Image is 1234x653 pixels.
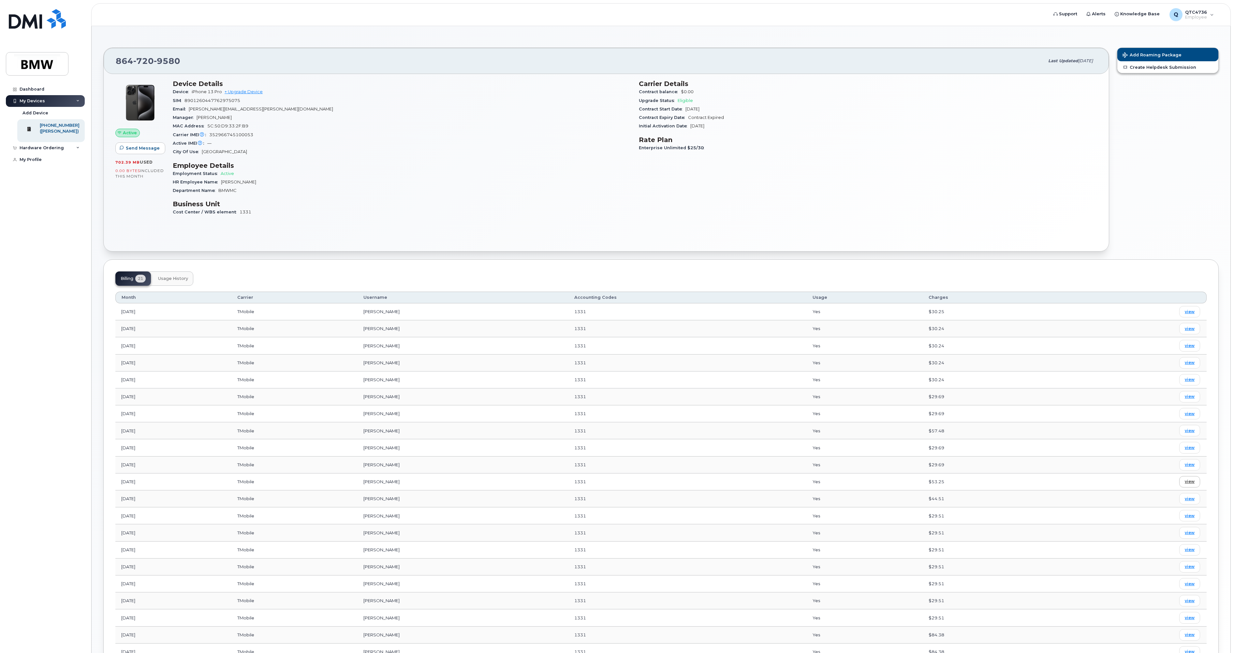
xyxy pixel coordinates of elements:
[574,598,586,603] span: 1331
[115,575,231,592] td: [DATE]
[231,320,358,337] td: TMobile
[218,188,237,193] span: BMWMC
[574,343,586,348] span: 1331
[231,355,358,371] td: TMobile
[929,530,1054,536] div: $29.51
[807,575,923,592] td: Yes
[173,89,192,94] span: Device
[807,542,923,559] td: Yes
[1185,360,1195,366] span: view
[929,343,1054,349] div: $30.24
[209,132,253,137] span: 352966745100053
[115,371,231,388] td: [DATE]
[115,457,231,473] td: [DATE]
[358,371,568,388] td: [PERSON_NAME]
[1123,52,1182,59] span: Add Roaming Package
[358,439,568,456] td: [PERSON_NAME]
[1179,442,1200,453] a: view
[1185,326,1195,332] span: view
[807,303,923,320] td: Yes
[115,405,231,422] td: [DATE]
[929,547,1054,553] div: $29.51
[1179,629,1200,641] a: view
[358,592,568,609] td: [PERSON_NAME]
[929,428,1054,434] div: $57.48
[1179,459,1200,471] a: view
[358,490,568,507] td: [PERSON_NAME]
[807,292,923,303] th: Usage
[1179,612,1200,623] a: view
[173,180,221,184] span: HR Employee Name
[574,581,586,586] span: 1331
[231,388,358,405] td: TMobile
[1185,564,1195,570] span: view
[173,210,240,214] span: Cost Center / WBS element
[221,180,256,184] span: [PERSON_NAME]
[115,627,231,644] td: [DATE]
[929,309,1054,315] div: $30.25
[929,326,1054,332] div: $30.24
[807,388,923,405] td: Yes
[807,337,923,354] td: Yes
[639,145,707,150] span: Enterprise Unlimited $25/30
[929,360,1054,366] div: $30.24
[1185,615,1195,621] span: view
[358,405,568,422] td: [PERSON_NAME]
[1117,61,1218,73] a: Create Helpdesk Submission
[807,473,923,490] td: Yes
[639,80,1097,88] h3: Carrier Details
[197,115,232,120] span: [PERSON_NAME]
[1185,428,1195,434] span: view
[231,371,358,388] td: TMobile
[115,439,231,456] td: [DATE]
[358,320,568,337] td: [PERSON_NAME]
[184,98,240,103] span: 8901260447762975075
[574,530,586,535] span: 1331
[929,598,1054,604] div: $29.51
[1179,408,1200,419] a: view
[1185,496,1195,502] span: view
[639,89,681,94] span: Contract balance
[807,627,923,644] td: Yes
[574,428,586,433] span: 1331
[1185,377,1195,383] span: view
[140,160,153,165] span: used
[231,473,358,490] td: TMobile
[574,445,586,450] span: 1331
[685,107,699,111] span: [DATE]
[568,292,806,303] th: Accounting Codes
[158,276,188,281] span: Usage History
[807,439,923,456] td: Yes
[1179,323,1200,334] a: view
[1048,58,1078,63] span: Last updated
[1179,493,1200,504] a: view
[1179,425,1200,436] a: view
[807,524,923,541] td: Yes
[173,115,197,120] span: Manager
[1179,306,1200,317] a: view
[1185,547,1195,553] span: view
[358,303,568,320] td: [PERSON_NAME]
[1179,527,1200,538] a: view
[1185,394,1195,399] span: view
[115,292,231,303] th: Month
[358,609,568,626] td: [PERSON_NAME]
[807,457,923,473] td: Yes
[574,615,586,620] span: 1331
[231,507,358,524] td: TMobile
[231,575,358,592] td: TMobile
[574,547,586,552] span: 1331
[1185,411,1195,417] span: view
[1117,48,1218,61] button: Add Roaming Package
[807,355,923,371] td: Yes
[574,632,586,637] span: 1331
[115,337,231,354] td: [DATE]
[574,411,586,416] span: 1331
[1179,374,1200,385] a: view
[1179,595,1200,606] a: view
[358,422,568,439] td: [PERSON_NAME]
[574,326,586,331] span: 1331
[358,507,568,524] td: [PERSON_NAME]
[807,371,923,388] td: Yes
[358,559,568,575] td: [PERSON_NAME]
